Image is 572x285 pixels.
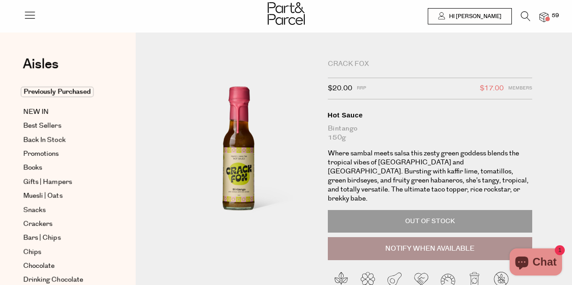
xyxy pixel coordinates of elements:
span: Members [508,83,532,94]
span: Bars | Chips [23,233,61,243]
span: Aisles [23,54,59,74]
div: Bintango 150g [328,124,533,142]
div: Hot Sauce [328,111,533,120]
a: Back In Stock [23,135,105,145]
a: Promotions [23,149,105,159]
span: Books [23,163,42,173]
span: RRP [357,83,366,94]
span: Previously Purchased [21,87,94,97]
span: $17.00 [480,83,504,94]
img: Hot Sauce [163,60,314,249]
a: Snacks [23,205,105,215]
img: Part&Parcel [268,2,305,25]
div: Crack Fox [328,60,533,69]
p: Out of Stock [328,210,533,233]
a: Chocolate [23,261,105,271]
span: NEW IN [23,107,49,117]
span: Best Sellers [23,121,61,131]
a: Books [23,163,105,173]
span: $20.00 [328,83,352,94]
a: 59 [539,12,548,22]
span: Chocolate [23,261,55,271]
a: Muesli | Oats [23,191,105,201]
span: Chips [23,247,41,257]
a: NEW IN [23,107,105,117]
a: Gifts | Hampers [23,177,105,187]
a: Hi [PERSON_NAME] [428,8,512,24]
a: Aisles [23,57,59,80]
p: Where sambal meets salsa this zesty green goddess blends the tropical vibes of [GEOGRAPHIC_DATA] ... [328,149,533,203]
inbox-online-store-chat: Shopify online store chat [507,248,565,278]
span: Back In Stock [23,135,66,145]
a: Chips [23,247,105,257]
a: Previously Purchased [23,87,105,98]
span: Gifts | Hampers [23,177,72,187]
span: Promotions [23,149,59,159]
a: Bars | Chips [23,233,105,243]
span: Crackers [23,219,52,229]
span: Hi [PERSON_NAME] [447,13,501,20]
a: Best Sellers [23,121,105,131]
span: Muesli | Oats [23,191,62,201]
button: Notify When Available [328,237,533,261]
a: Crackers [23,219,105,229]
span: Snacks [23,205,46,215]
span: 59 [549,12,561,20]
